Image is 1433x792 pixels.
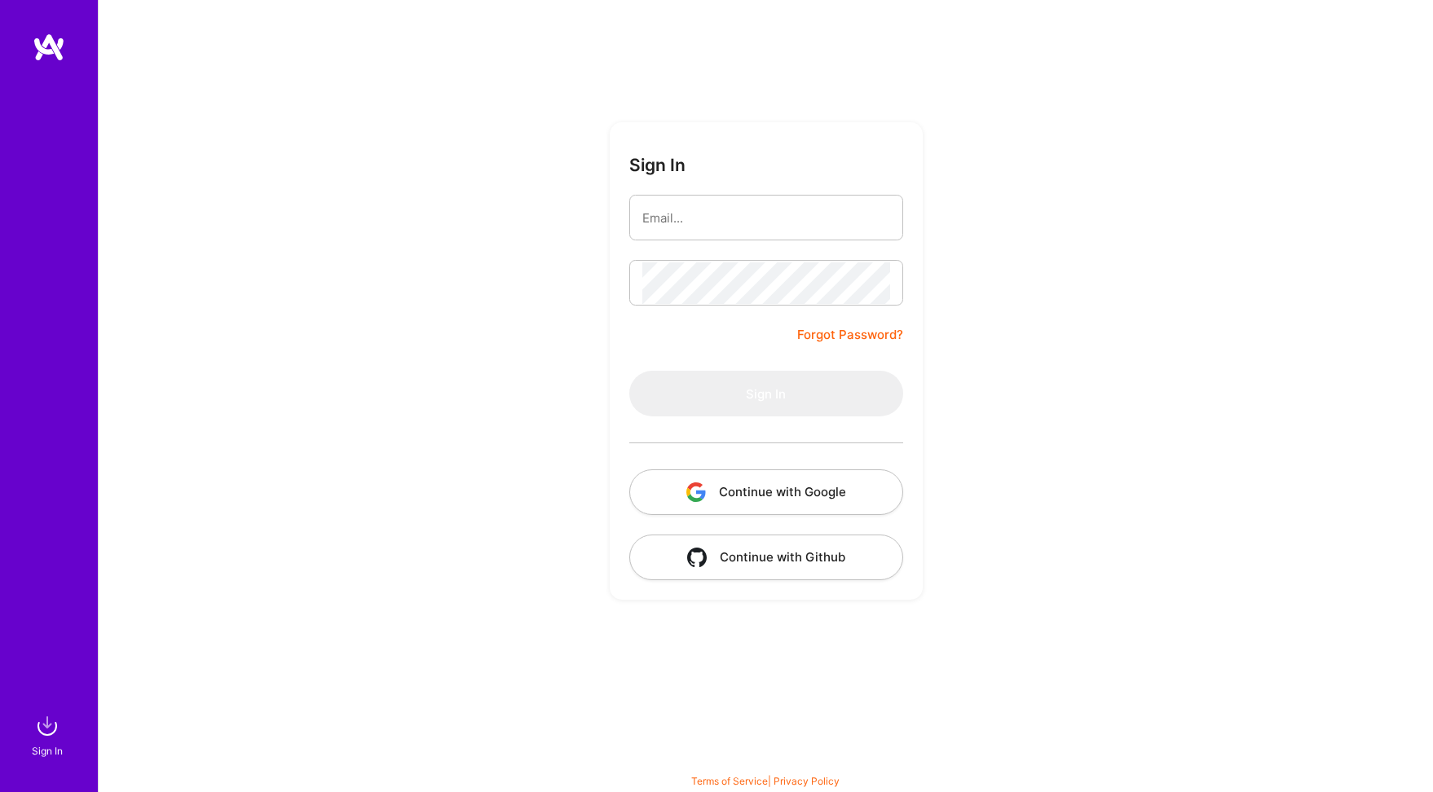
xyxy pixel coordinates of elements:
a: sign inSign In [34,710,64,759]
span: | [691,775,840,787]
input: Email... [642,197,890,239]
img: icon [687,548,707,567]
button: Sign In [629,371,903,416]
img: logo [33,33,65,62]
button: Continue with Google [629,469,903,515]
img: sign in [31,710,64,742]
img: icon [686,482,706,502]
a: Forgot Password? [797,325,903,345]
button: Continue with Github [629,535,903,580]
div: Sign In [32,742,63,759]
h3: Sign In [629,155,686,175]
a: Privacy Policy [774,775,840,787]
div: © 2025 ATeams Inc., All rights reserved. [98,743,1433,784]
a: Terms of Service [691,775,768,787]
